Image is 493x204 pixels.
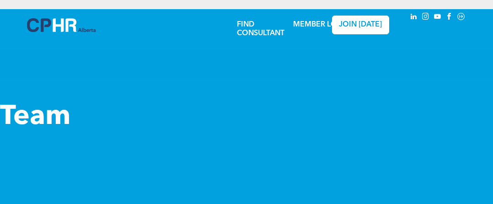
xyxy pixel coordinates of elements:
[339,21,382,29] span: JOIN [DATE]
[444,11,454,24] a: facebook
[408,11,418,24] a: linkedin
[420,11,430,24] a: instagram
[332,16,389,34] a: JOIN [DATE]
[237,21,284,37] a: FIND CONSULTANT
[432,11,442,24] a: youtube
[293,21,350,28] a: MEMBER LOGIN
[27,18,96,32] img: A blue and white logo for cp alberta
[456,11,466,24] a: Social network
